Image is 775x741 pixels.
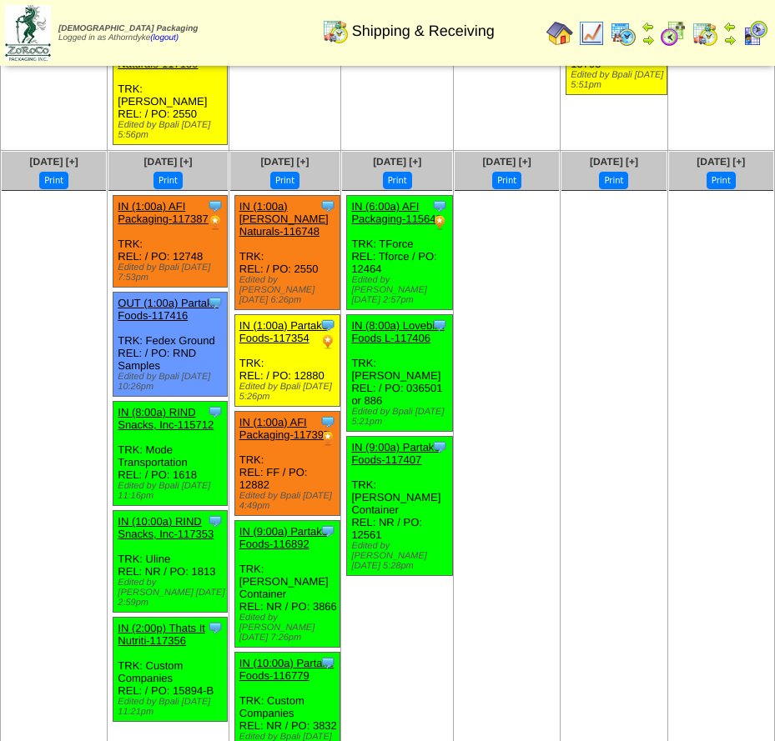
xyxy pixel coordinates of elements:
[431,198,448,214] img: Tooltip
[234,412,340,516] div: TRK: REL: FF / PO: 12882
[118,481,227,501] div: Edited by Bpali [DATE] 11:16pm
[351,319,444,344] a: IN (8:00a) Lovebird Foods L-117406
[118,515,214,540] a: IN (10:00a) RIND Snacks, Inc-117353
[239,416,330,441] a: IN (1:00a) AFI Packaging-117397
[723,20,737,33] img: arrowleft.gif
[118,578,227,608] div: Edited by [PERSON_NAME] [DATE] 2:59pm
[207,198,224,214] img: Tooltip
[483,156,531,168] a: [DATE] [+]
[113,196,228,288] div: TRK: REL: / PO: 12748
[351,441,440,466] a: IN (9:00a) Partake Foods-117407
[320,430,336,447] img: PO
[153,172,183,189] button: Print
[660,20,687,47] img: calendarblend.gif
[571,70,666,90] div: Edited by Bpali [DATE] 5:51pm
[352,23,495,40] span: Shipping & Receiving
[118,372,227,392] div: Edited by Bpali [DATE] 10:26pm
[590,156,638,168] a: [DATE] [+]
[113,618,228,722] div: TRK: Custom Companies REL: / PO: 15894-B
[58,24,198,43] span: Logged in as Athorndyke
[320,523,336,539] img: Tooltip
[320,654,336,671] img: Tooltip
[5,5,51,61] img: zoroco-logo-small.webp
[150,33,179,43] a: (logout)
[697,156,745,168] a: [DATE] [+]
[723,33,737,47] img: arrowright.gif
[707,172,736,189] button: Print
[492,172,521,189] button: Print
[320,333,336,350] img: PO
[642,33,655,47] img: arrowright.gif
[320,198,336,214] img: Tooltip
[58,24,198,33] span: [DEMOGRAPHIC_DATA] Packaging
[143,156,192,168] a: [DATE] [+]
[234,196,340,310] div: TRK: REL: / PO: 2550
[118,622,205,647] a: IN (2:00p) Thats It Nutriti-117356
[270,172,299,189] button: Print
[239,382,340,402] div: Edited by Bpali [DATE] 5:26pm
[39,172,68,189] button: Print
[118,120,227,140] div: Edited by Bpali [DATE] 5:56pm
[373,156,421,168] a: [DATE] [+]
[207,619,224,636] img: Tooltip
[351,407,451,427] div: Edited by Bpali [DATE] 5:21pm
[351,275,451,305] div: Edited by [PERSON_NAME] [DATE] 2:57pm
[207,513,224,529] img: Tooltip
[351,200,441,225] a: IN (6:00a) AFI Packaging-115642
[347,315,452,432] div: TRK: [PERSON_NAME] REL: / PO: 036501 or 886
[320,413,336,430] img: Tooltip
[30,156,78,168] a: [DATE] [+]
[113,28,228,145] div: TRK: [PERSON_NAME] REL: / PO: 2550
[118,263,227,283] div: Edited by Bpali [DATE] 7:53pm
[118,406,214,431] a: IN (8:00a) RIND Snacks, Inc-115712
[113,402,228,506] div: TRK: Mode Transportation REL: / PO: 1618
[431,214,448,231] img: PO
[234,315,340,407] div: TRK: REL: / PO: 12880
[431,438,448,455] img: Tooltip
[113,293,228,397] div: TRK: Fedex Ground REL: / PO: RND Samples
[239,491,340,511] div: Edited by Bpali [DATE] 4:49pm
[239,319,328,344] a: IN (1:00a) Partake Foods-117354
[239,200,329,238] a: IN (1:00a) [PERSON_NAME] Naturals-116748
[239,613,340,643] div: Edited by [PERSON_NAME] [DATE] 7:26pm
[207,214,224,231] img: PO
[239,657,334,682] a: IN (10:00a) Partake Foods-116779
[599,172,628,189] button: Print
[383,172,412,189] button: Print
[118,297,218,322] a: OUT (1:00a) Partake Foods-117416
[234,521,340,648] div: TRK: [PERSON_NAME] Container REL: NR / PO: 3866
[351,541,451,571] div: Edited by [PERSON_NAME] [DATE] 5:28pm
[207,294,224,311] img: Tooltip
[642,20,655,33] img: arrowleft.gif
[239,525,328,550] a: IN (9:00a) Partake Foods-116892
[431,317,448,333] img: Tooltip
[320,317,336,333] img: Tooltip
[118,200,208,225] a: IN (1:00a) AFI Packaging-117387
[742,20,768,47] img: calendarcustomer.gif
[347,196,452,310] div: TRK: TForce REL: Tforce / PO: 12464
[261,156,309,168] a: [DATE] [+]
[113,511,228,613] div: TRK: Uline REL: NR / PO: 1813
[322,18,349,44] img: calendarinout.gif
[692,20,718,47] img: calendarinout.gif
[239,275,340,305] div: Edited by [PERSON_NAME] [DATE] 6:26pm
[207,403,224,420] img: Tooltip
[347,437,452,576] div: TRK: [PERSON_NAME] Container REL: NR / PO: 12561
[118,697,227,717] div: Edited by Bpali [DATE] 11:21pm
